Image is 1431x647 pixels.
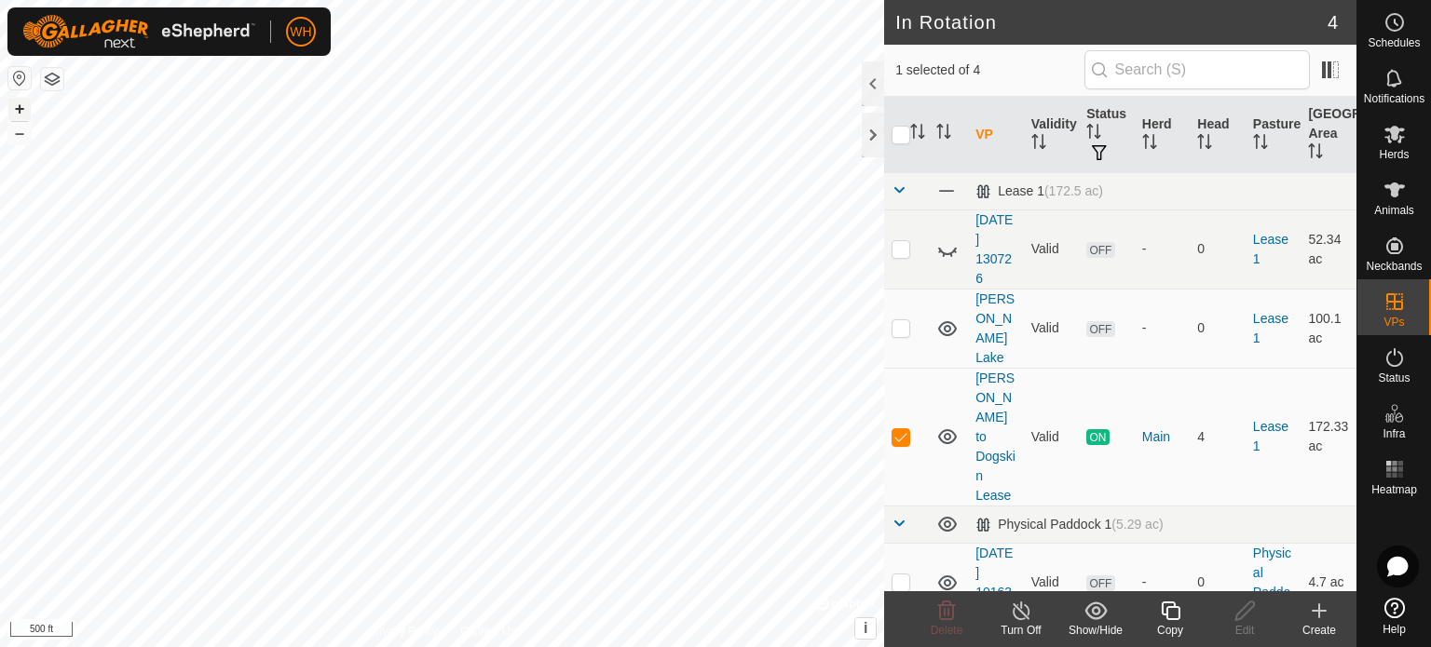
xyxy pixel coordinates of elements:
span: (172.5 ac) [1044,183,1103,198]
a: [PERSON_NAME] to Dogskin Lease [975,371,1015,503]
a: Physical Paddock 1 [1253,546,1291,619]
span: Neckbands [1366,261,1422,272]
span: i [864,620,867,636]
td: Valid [1024,289,1080,368]
p-sorticon: Activate to sort [1086,127,1101,142]
span: Heatmap [1371,484,1417,495]
span: 1 selected of 4 [895,61,1083,80]
p-sorticon: Activate to sort [1142,137,1157,152]
span: OFF [1086,321,1114,337]
span: Schedules [1368,37,1420,48]
a: Contact Us [460,623,515,640]
div: - [1142,573,1183,592]
td: 4.7 ac [1301,543,1356,622]
p-sorticon: Activate to sort [1031,137,1046,152]
h2: In Rotation [895,11,1328,34]
th: VP [968,97,1024,173]
p-sorticon: Activate to sort [1197,137,1212,152]
td: 100.1 ac [1301,289,1356,368]
div: - [1142,239,1183,259]
td: Valid [1024,543,1080,622]
div: Physical Paddock 1 [975,517,1163,532]
th: [GEOGRAPHIC_DATA] Area [1301,97,1356,173]
button: Reset Map [8,67,31,89]
td: 0 [1190,209,1246,289]
span: 4 [1328,8,1338,36]
span: Animals [1374,205,1414,216]
div: - [1142,318,1183,338]
input: Search (S) [1084,50,1310,89]
a: [DATE] 101639 [975,546,1013,619]
span: OFF [1086,575,1114,591]
img: Gallagher Logo [22,15,255,48]
th: Pasture [1246,97,1302,173]
a: Privacy Policy [369,623,439,640]
a: [PERSON_NAME] Lake [975,291,1015,365]
td: 172.33 ac [1301,368,1356,505]
th: Herd [1135,97,1191,173]
span: Help [1383,624,1406,635]
td: 0 [1190,289,1246,368]
span: Herds [1379,149,1409,160]
a: [DATE] 130726 [975,212,1013,286]
a: Lease 1 [1253,232,1288,266]
div: Copy [1133,622,1207,639]
td: 0 [1190,543,1246,622]
span: Notifications [1364,93,1424,104]
td: Valid [1024,209,1080,289]
td: 4 [1190,368,1246,505]
div: Turn Off [984,622,1058,639]
td: Valid [1024,368,1080,505]
p-sorticon: Activate to sort [910,127,925,142]
p-sorticon: Activate to sort [1253,137,1268,152]
span: ON [1086,429,1109,445]
span: Delete [931,624,963,637]
a: Help [1357,590,1431,642]
td: 52.34 ac [1301,209,1356,289]
div: Lease 1 [975,183,1103,199]
span: OFF [1086,242,1114,258]
span: Infra [1383,428,1405,439]
span: (5.29 ac) [1111,517,1163,532]
a: Lease 1 [1253,311,1288,345]
div: Edit [1207,622,1282,639]
div: Create [1282,622,1356,639]
th: Head [1190,97,1246,173]
p-sorticon: Activate to sort [936,127,951,142]
span: VPs [1383,317,1404,328]
a: Lease 1 [1253,419,1288,453]
th: Validity [1024,97,1080,173]
button: i [855,618,876,639]
p-sorticon: Activate to sort [1308,146,1323,161]
button: – [8,122,31,144]
button: + [8,98,31,120]
span: Status [1378,372,1410,384]
div: Main [1142,427,1183,447]
button: Map Layers [41,68,63,90]
th: Status [1079,97,1135,173]
span: WH [290,22,311,42]
div: Show/Hide [1058,622,1133,639]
